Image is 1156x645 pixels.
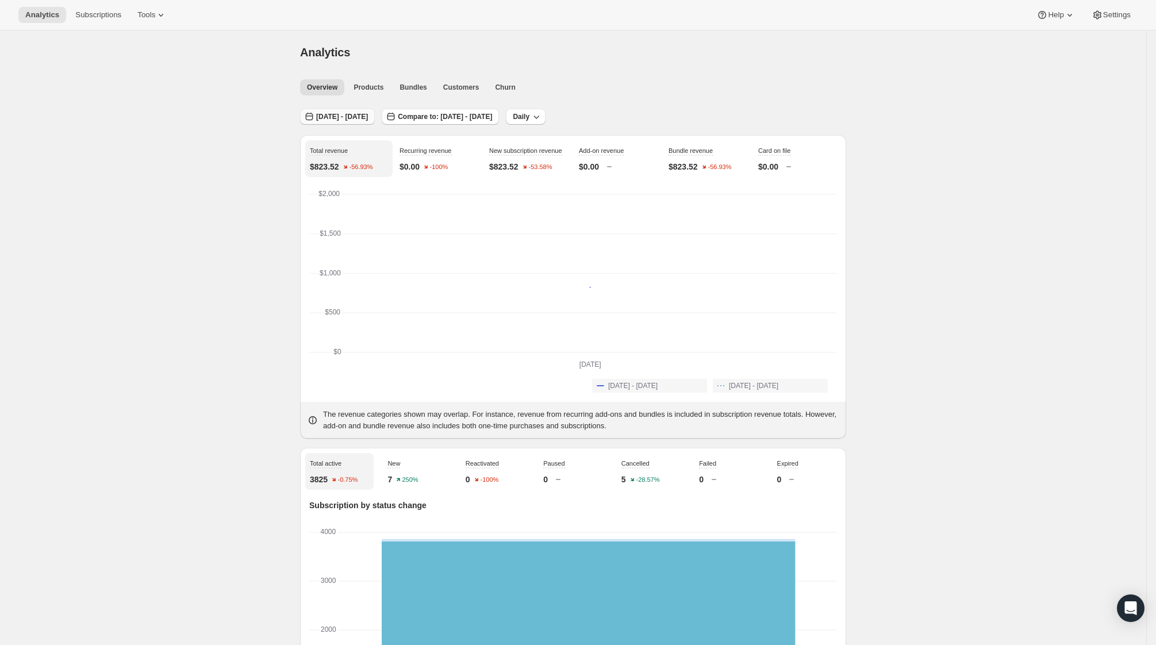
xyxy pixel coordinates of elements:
[320,229,341,237] text: $1,500
[75,10,121,20] span: Subscriptions
[489,161,519,172] p: $823.52
[316,112,368,121] span: [DATE] - [DATE]
[338,477,358,483] text: -0.75%
[608,381,658,390] span: [DATE] - [DATE]
[400,161,420,172] p: $0.00
[400,147,452,154] span: Recurring revenue
[621,460,650,467] span: Cancelled
[443,83,479,92] span: Customers
[430,164,448,171] text: -100%
[489,147,562,154] span: New subscription revenue
[333,348,341,356] text: $0
[25,10,59,20] span: Analytics
[400,83,427,92] span: Bundles
[320,269,341,277] text: $1,000
[543,460,564,467] span: Paused
[382,532,795,533] rect: Expired-6 0
[777,474,782,485] p: 0
[325,308,340,316] text: $500
[349,164,372,171] text: -56.93%
[713,379,828,393] button: [DATE] - [DATE]
[669,161,698,172] p: $823.52
[621,474,626,485] p: 5
[579,360,601,368] text: [DATE]
[387,460,400,467] span: New
[321,577,336,585] text: 3000
[307,83,337,92] span: Overview
[669,147,713,154] span: Bundle revenue
[300,109,375,125] button: [DATE] - [DATE]
[402,477,418,483] text: 250%
[398,112,492,121] span: Compare to: [DATE] - [DATE]
[1048,10,1063,20] span: Help
[318,190,340,198] text: $2,000
[708,164,731,171] text: -56.93%
[506,109,546,125] button: Daily
[130,7,174,23] button: Tools
[321,625,336,634] text: 2000
[495,83,515,92] span: Churn
[480,477,498,483] text: -100%
[382,540,795,542] rect: New-1 7
[636,477,659,483] text: -28.57%
[310,147,348,154] span: Total revenue
[387,474,392,485] p: 7
[310,460,341,467] span: Total active
[729,381,778,390] span: [DATE] - [DATE]
[300,46,350,59] span: Analytics
[758,147,790,154] span: Card on file
[758,161,778,172] p: $0.00
[310,474,328,485] p: 3825
[1117,594,1145,622] div: Open Intercom Messenger
[18,7,66,23] button: Analytics
[1085,7,1138,23] button: Settings
[592,379,707,393] button: [DATE] - [DATE]
[579,161,599,172] p: $0.00
[1030,7,1082,23] button: Help
[579,147,624,154] span: Add-on revenue
[543,474,548,485] p: 0
[513,112,529,121] span: Daily
[382,109,499,125] button: Compare to: [DATE] - [DATE]
[309,500,837,511] p: Subscription by status change
[777,460,798,467] span: Expired
[528,164,552,171] text: -53.58%
[310,161,339,172] p: $823.52
[68,7,128,23] button: Subscriptions
[699,474,704,485] p: 0
[1103,10,1131,20] span: Settings
[321,528,336,536] text: 4000
[354,83,383,92] span: Products
[699,460,716,467] span: Failed
[323,409,839,432] p: The revenue categories shown may overlap. For instance, revenue from recurring add-ons and bundle...
[466,460,499,467] span: Reactivated
[466,474,470,485] p: 0
[137,10,155,20] span: Tools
